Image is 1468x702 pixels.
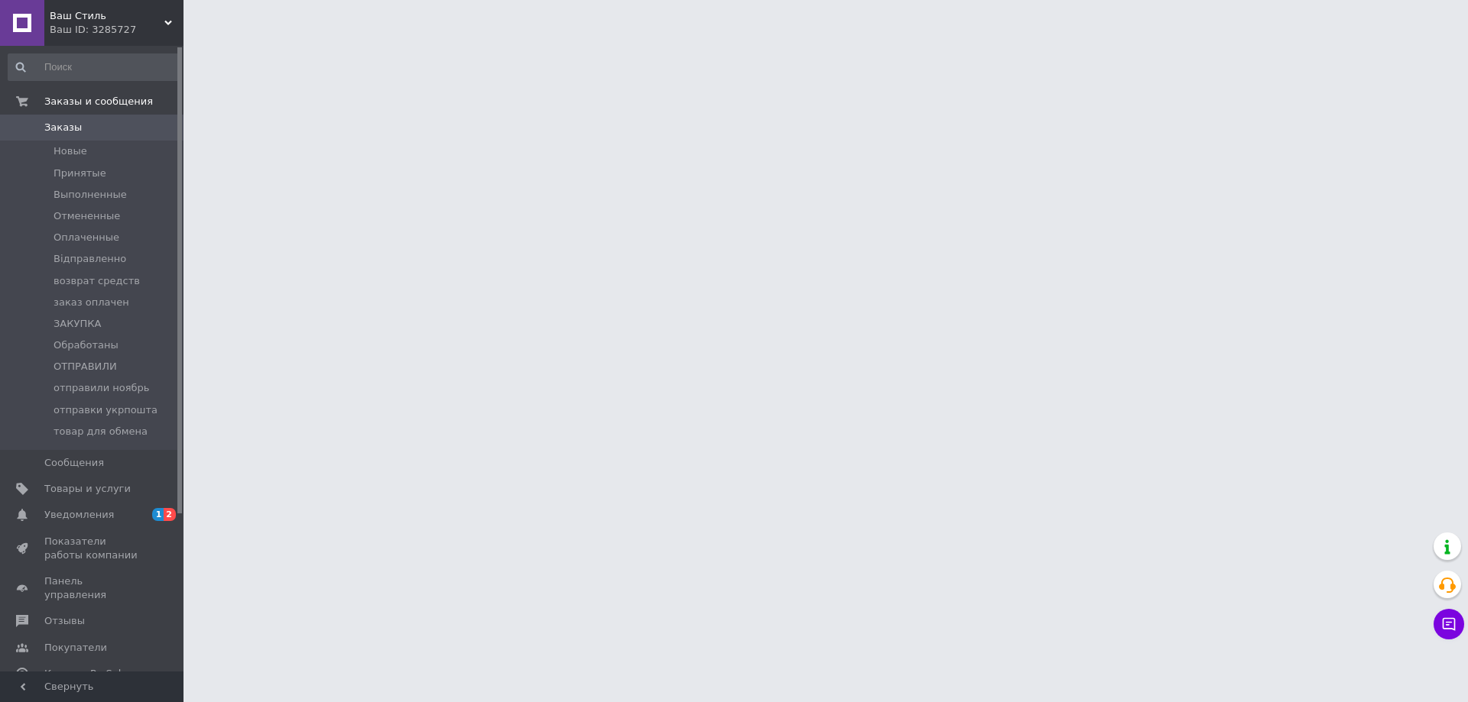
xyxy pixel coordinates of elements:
[44,614,85,628] span: Отзывы
[54,317,101,331] span: ЗАКУПКА
[54,338,119,352] span: Обработаны
[54,209,120,223] span: Отмененные
[44,667,127,681] span: Каталог ProSale
[54,274,140,288] span: возврат средств
[44,574,141,602] span: Панель управления
[44,121,82,134] span: Заказы
[44,482,131,496] span: Товары и услуги
[54,296,129,309] span: заказ оплачен
[54,144,87,158] span: Новые
[54,381,149,395] span: отправили ноябрь
[44,508,114,522] span: Уведомления
[44,95,153,108] span: Заказы и сообщения
[54,188,127,202] span: Выполненные
[54,167,106,180] span: Принятые
[54,252,126,266] span: Вiдправленно
[1434,609,1464,639] button: Чат с покупателем
[54,425,148,438] span: товар для обмена
[152,508,164,521] span: 1
[44,641,107,655] span: Покупатели
[50,9,164,23] span: Ваш Стиль
[8,53,180,81] input: Поиск
[44,535,141,562] span: Показатели работы компании
[44,456,104,470] span: Сообщения
[50,23,183,37] div: Ваш ID: 3285727
[164,508,176,521] span: 2
[54,360,117,374] span: ОТПРАВИЛИ
[54,231,119,244] span: Оплаченные
[54,403,158,417] span: отправки укрпошта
